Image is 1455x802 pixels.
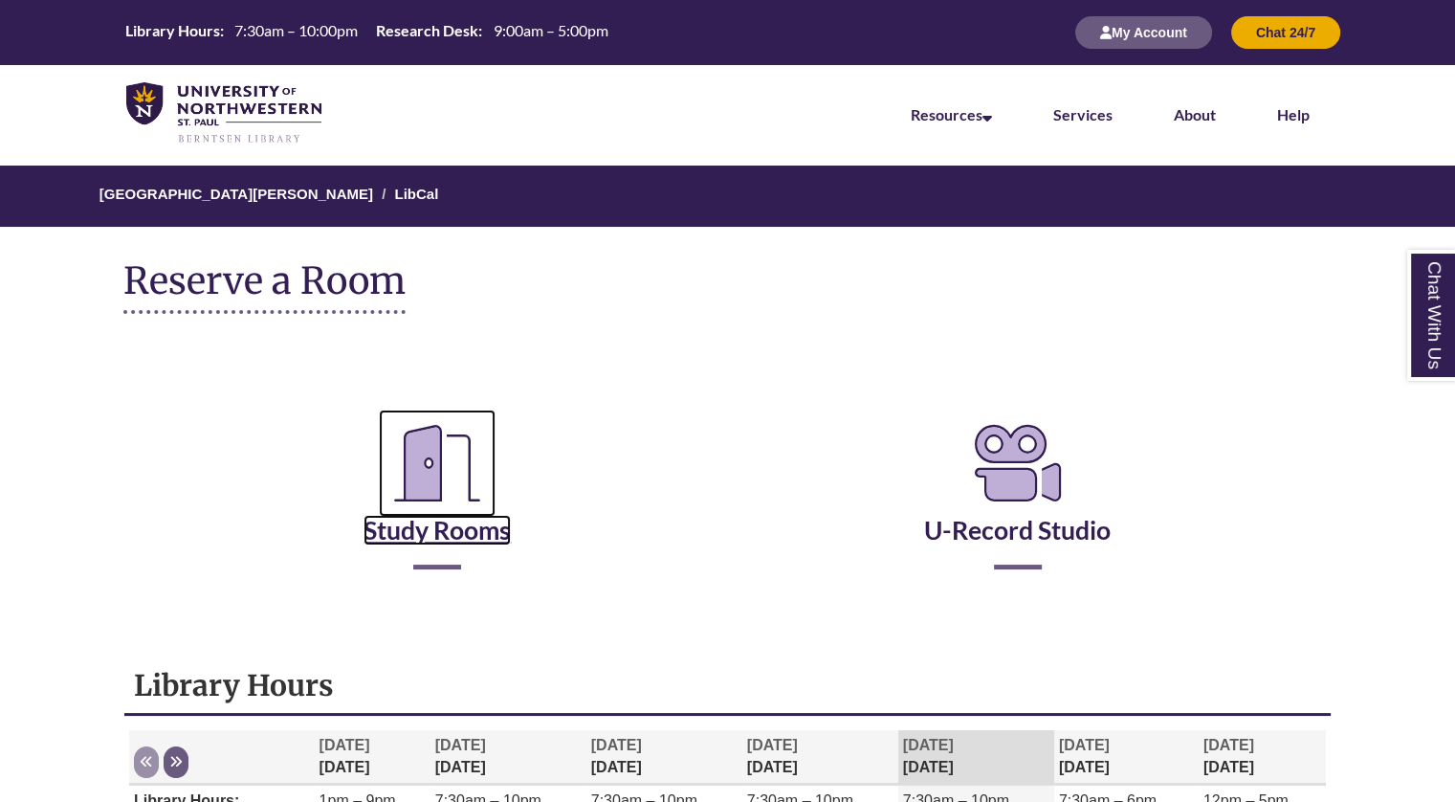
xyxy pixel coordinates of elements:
[1075,16,1212,49] button: My Account
[1053,105,1113,123] a: Services
[134,667,1321,703] h1: Library Hours
[123,260,406,314] h1: Reserve a Room
[234,21,358,39] span: 7:30am – 10:00pm
[1199,730,1326,785] th: [DATE]
[1231,24,1340,40] a: Chat 24/7
[394,186,438,202] a: LibCal
[1075,24,1212,40] a: My Account
[118,20,615,45] a: Hours Today
[364,467,511,546] a: Study Rooms
[99,186,373,202] a: [GEOGRAPHIC_DATA][PERSON_NAME]
[898,730,1054,785] th: [DATE]
[134,746,159,778] button: Previous week
[591,737,642,753] span: [DATE]
[911,105,992,123] a: Resources
[1277,105,1310,123] a: Help
[586,730,742,785] th: [DATE]
[435,737,486,753] span: [DATE]
[315,730,430,785] th: [DATE]
[430,730,586,785] th: [DATE]
[1231,16,1340,49] button: Chat 24/7
[164,746,188,778] button: Next week
[368,20,485,41] th: Research Desk:
[747,737,798,753] span: [DATE]
[123,362,1332,626] div: Reserve a Room
[118,20,615,43] table: Hours Today
[742,730,898,785] th: [DATE]
[1174,105,1216,123] a: About
[1203,737,1254,753] span: [DATE]
[118,20,227,41] th: Library Hours:
[126,82,321,145] img: UNWSP Library Logo
[494,21,608,39] span: 9:00am – 5:00pm
[903,737,954,753] span: [DATE]
[320,737,370,753] span: [DATE]
[123,166,1332,227] nav: Breadcrumb
[924,467,1111,546] a: U-Record Studio
[1059,737,1110,753] span: [DATE]
[1054,730,1199,785] th: [DATE]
